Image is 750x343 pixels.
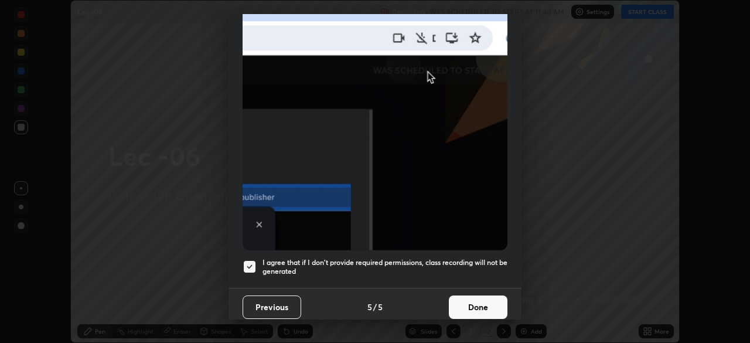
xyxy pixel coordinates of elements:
[367,301,372,313] h4: 5
[373,301,377,313] h4: /
[378,301,383,313] h4: 5
[262,258,507,276] h5: I agree that if I don't provide required permissions, class recording will not be generated
[243,296,301,319] button: Previous
[449,296,507,319] button: Done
